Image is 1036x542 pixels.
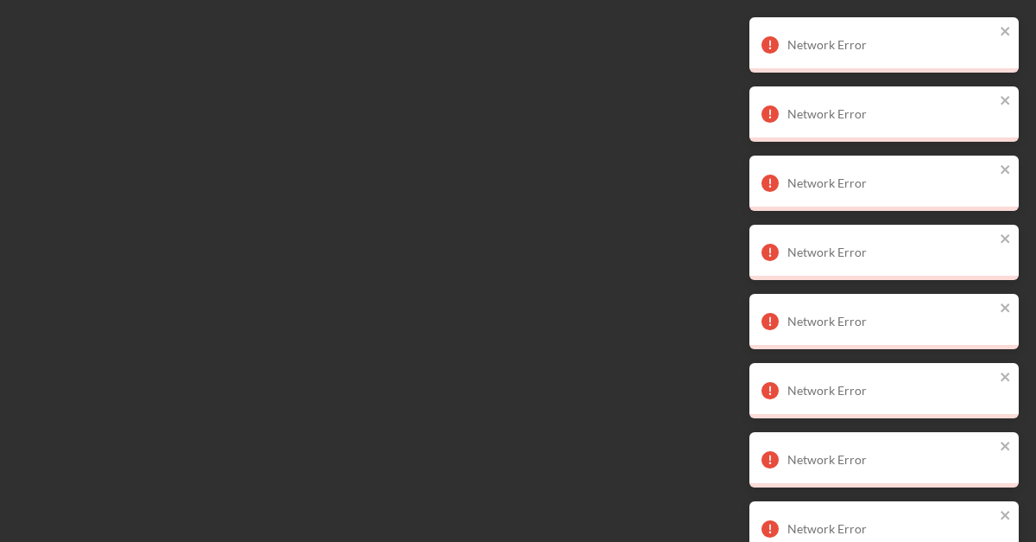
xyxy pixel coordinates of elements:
[787,245,995,259] div: Network Error
[787,107,995,121] div: Network Error
[787,522,995,536] div: Network Error
[787,38,995,52] div: Network Error
[787,384,995,398] div: Network Error
[1000,163,1012,179] button: close
[787,176,995,190] div: Network Error
[1000,24,1012,41] button: close
[1000,232,1012,248] button: close
[1000,439,1012,456] button: close
[1000,370,1012,386] button: close
[1000,508,1012,525] button: close
[787,453,995,467] div: Network Error
[787,315,995,328] div: Network Error
[1000,93,1012,110] button: close
[1000,301,1012,317] button: close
